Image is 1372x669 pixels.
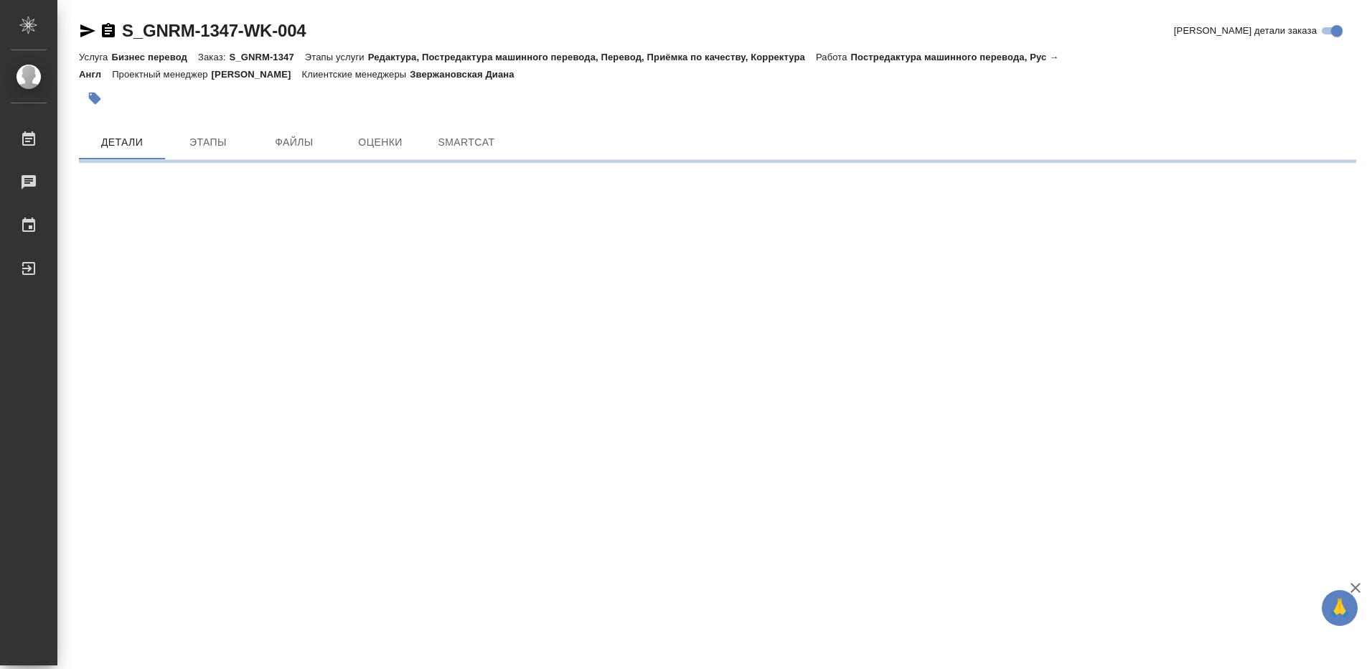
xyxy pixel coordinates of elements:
button: 🙏 [1322,590,1358,626]
p: Проектный менеджер [112,69,211,80]
span: Оценки [346,134,415,151]
p: Клиентские менеджеры [302,69,410,80]
p: Этапы услуги [305,52,368,62]
span: 🙏 [1328,593,1352,623]
button: Добавить тэг [79,83,111,114]
a: S_GNRM-1347-WK-004 [122,21,306,40]
span: Детали [88,134,156,151]
span: Этапы [174,134,243,151]
span: [PERSON_NAME] детали заказа [1174,24,1317,38]
p: Редактура, Постредактура машинного перевода, Перевод, Приёмка по качеству, Корректура [368,52,816,62]
button: Скопировать ссылку для ЯМессенджера [79,22,96,39]
p: Бизнес перевод [111,52,198,62]
span: SmartCat [432,134,501,151]
p: Звержановская Диана [410,69,525,80]
p: Работа [816,52,851,62]
p: S_GNRM-1347 [229,52,304,62]
button: Скопировать ссылку [100,22,117,39]
p: Заказ: [198,52,229,62]
p: Услуга [79,52,111,62]
p: [PERSON_NAME] [212,69,302,80]
span: Файлы [260,134,329,151]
